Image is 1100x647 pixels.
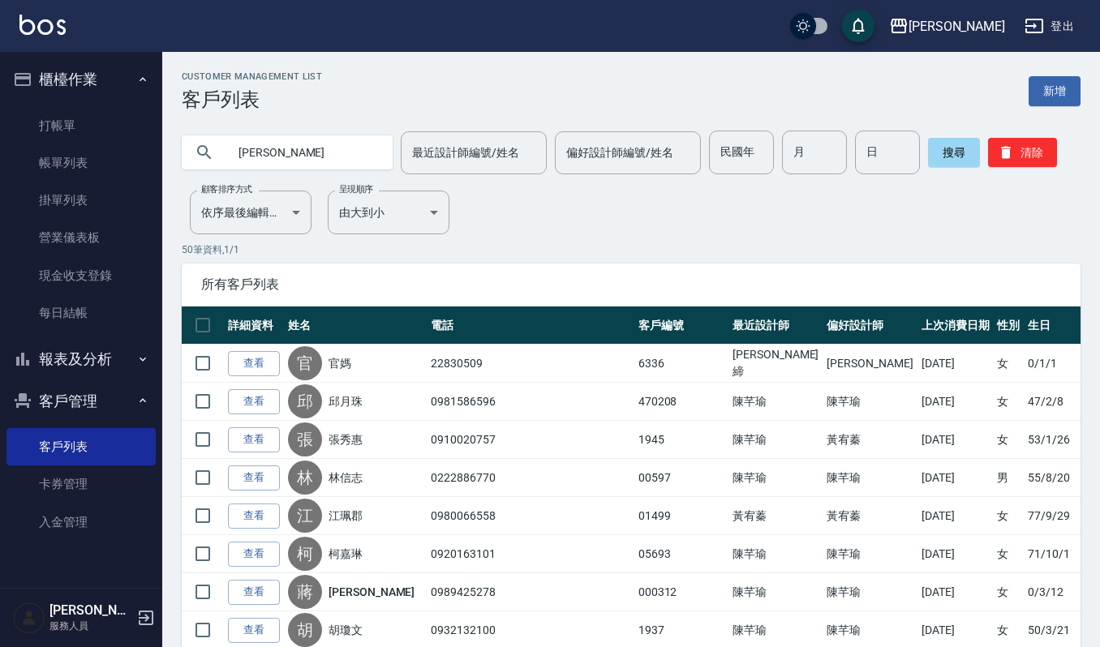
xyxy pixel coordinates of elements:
td: 陳芊瑜 [823,383,917,421]
td: 男 [993,459,1024,497]
td: [DATE] [917,459,994,497]
td: 陳芊瑜 [728,573,823,611]
a: 林信志 [329,469,363,486]
td: [PERSON_NAME]締 [728,345,823,383]
div: 由大到小 [328,191,449,234]
td: 05693 [634,535,728,573]
h3: 客戶列表 [182,88,322,111]
td: 陳芊瑜 [823,459,917,497]
div: 官 [288,346,322,380]
th: 最近設計師 [728,306,823,345]
a: 張秀惠 [329,431,363,448]
td: 女 [993,573,1024,611]
button: save [842,10,874,42]
td: 黃宥蓁 [728,497,823,535]
td: 0222886770 [427,459,634,497]
div: 胡 [288,613,322,647]
td: 6336 [634,345,728,383]
a: 柯嘉琳 [329,546,363,562]
td: 女 [993,383,1024,421]
td: 陳芊瑜 [728,535,823,573]
div: 柯 [288,537,322,571]
td: 黃宥蓁 [823,421,917,459]
h2: Customer Management List [182,71,322,82]
td: 00597 [634,459,728,497]
td: 53/1/26 [1024,421,1087,459]
p: 服務人員 [49,619,132,633]
a: [PERSON_NAME] [329,584,415,600]
button: 報表及分析 [6,338,156,380]
td: [DATE] [917,497,994,535]
button: 清除 [988,138,1057,167]
span: 所有客戶列表 [201,276,1061,293]
a: 打帳單 [6,107,156,144]
a: 查看 [228,351,280,376]
label: 呈現順序 [339,183,373,195]
a: 入金管理 [6,503,156,541]
a: 營業儀表板 [6,219,156,256]
td: 陳芊瑜 [728,421,823,459]
td: 000312 [634,573,728,611]
a: 客戶列表 [6,428,156,465]
td: 陳芊瑜 [728,383,823,421]
div: 依序最後編輯時間 [190,191,312,234]
a: 查看 [228,618,280,643]
td: [DATE] [917,421,994,459]
a: 帳單列表 [6,144,156,182]
td: 0/1/1 [1024,345,1087,383]
td: [DATE] [917,383,994,421]
th: 生日 [1024,306,1087,345]
a: 查看 [228,542,280,567]
td: 女 [993,345,1024,383]
a: 胡瓊文 [329,622,363,638]
td: 470208 [634,383,728,421]
td: 01499 [634,497,728,535]
label: 顧客排序方式 [201,183,252,195]
a: 查看 [228,580,280,605]
button: 櫃檯作業 [6,58,156,101]
div: 邱 [288,384,322,418]
td: [PERSON_NAME] [823,345,917,383]
td: 0/3/12 [1024,573,1087,611]
a: 邱月珠 [329,393,363,409]
button: 客戶管理 [6,380,156,422]
button: [PERSON_NAME] [883,10,1012,43]
th: 上次消費日期 [917,306,994,345]
th: 詳細資料 [224,306,284,345]
td: 0989425278 [427,573,634,611]
a: 掛單列表 [6,182,156,219]
td: 0981586596 [427,383,634,421]
th: 電話 [427,306,634,345]
td: 77/9/29 [1024,497,1087,535]
button: 登出 [1018,11,1081,41]
td: 71/10/1 [1024,535,1087,573]
div: 蔣 [288,575,322,609]
div: 張 [288,422,322,456]
td: [DATE] [917,345,994,383]
div: [PERSON_NAME] [909,16,1005,36]
td: 女 [993,421,1024,459]
a: 江珮郡 [329,508,363,524]
td: 0980066558 [427,497,634,535]
a: 現金收支登錄 [6,257,156,294]
a: 查看 [228,503,280,529]
input: 搜尋關鍵字 [227,131,380,174]
td: 黃宥蓁 [823,497,917,535]
a: 卡券管理 [6,465,156,503]
td: 0910020757 [427,421,634,459]
div: 江 [288,499,322,533]
td: 22830509 [427,345,634,383]
th: 偏好設計師 [823,306,917,345]
a: 官媽 [329,355,351,371]
td: 女 [993,497,1024,535]
div: 林 [288,461,322,495]
td: 1945 [634,421,728,459]
button: 搜尋 [928,138,980,167]
td: 女 [993,535,1024,573]
a: 每日結帳 [6,294,156,332]
th: 客戶編號 [634,306,728,345]
td: [DATE] [917,535,994,573]
td: 陳芊瑜 [728,459,823,497]
th: 性別 [993,306,1024,345]
td: [DATE] [917,573,994,611]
